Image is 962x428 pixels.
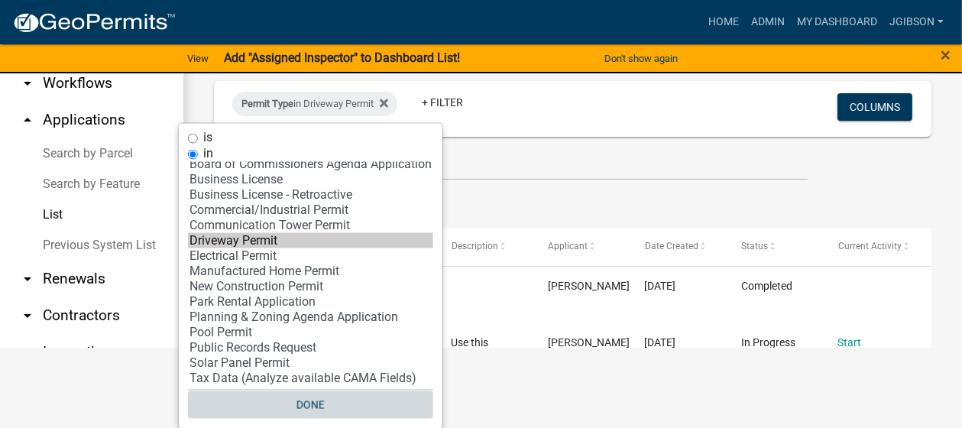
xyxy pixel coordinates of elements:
span: 08/18/2025 [645,280,676,292]
option: Driveway Permit [188,233,433,248]
span: Kyle Beatty [548,336,630,349]
datatable-header-cell: Description [436,229,533,265]
option: Commercial/Industrial Permit [188,203,433,218]
span: Alvin David Emfinger Sr [548,280,630,292]
span: × [941,44,951,66]
span: Completed [741,280,792,292]
span: In Progress [741,336,795,349]
option: Manufactured Home Permit [188,264,433,279]
i: arrow_drop_down [18,270,37,288]
i: arrow_drop_down [18,74,37,92]
a: Admin [745,8,791,37]
a: View [181,46,215,71]
button: Close [941,46,951,64]
option: Business License - Retroactive [188,187,433,203]
a: Home [702,8,745,37]
option: Park Rental Application [188,294,433,310]
span: Date Created [645,241,698,251]
span: 08/18/2025 [645,336,676,349]
option: New Construction Permit [188,279,433,294]
option: Public Records Request [188,340,433,355]
a: + Filter [410,89,475,116]
a: Start [838,336,862,349]
option: Planning & Zoning Agenda Application [188,310,433,325]
option: Tax Data (Analyze available CAMA Fields) [188,371,433,386]
span: Description [452,241,498,251]
option: Communication Tower Permit [188,218,433,233]
div: in Driveway Permit [232,92,397,116]
span: Permit Type [241,98,293,109]
button: Don't show again [598,46,684,71]
span: Applicant [548,241,588,251]
option: Solar Panel Permit [188,355,433,371]
span: Status [741,241,768,251]
datatable-header-cell: Status [727,229,824,265]
a: jgibson [883,8,950,37]
option: Business License [188,172,433,187]
option: Board of Commissioners Agenda Application [188,157,433,172]
datatable-header-cell: Applicant [533,229,630,265]
strong: Add "Assigned Inspector" to Dashboard List! [224,50,460,65]
datatable-header-cell: Date Created [630,229,727,265]
label: in [203,148,213,160]
button: Columns [837,93,912,121]
button: Done [188,391,433,419]
span: Current Activity [838,241,902,251]
datatable-header-cell: Current Activity [823,229,920,265]
input: Search for applications [214,149,808,180]
option: Electrical Permit [188,248,433,264]
a: My Dashboard [791,8,883,37]
i: arrow_drop_up [18,111,37,129]
label: is [203,131,212,144]
i: arrow_drop_down [18,306,37,325]
i: arrow_drop_down [18,343,37,362]
option: Pool Permit [188,325,433,340]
